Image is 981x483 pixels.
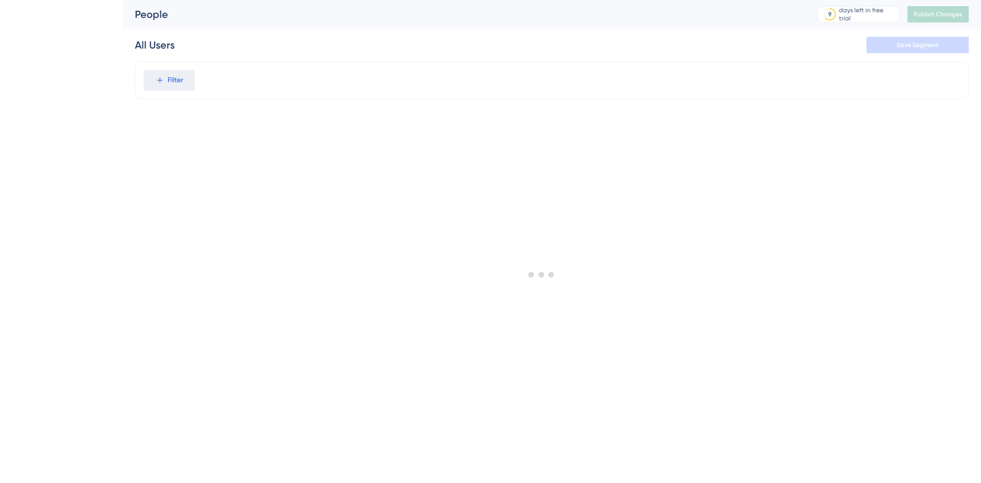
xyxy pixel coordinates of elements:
[839,6,896,22] div: days left in free trial
[135,38,175,52] div: All Users
[828,10,832,18] div: 9
[914,10,963,18] span: Publish Changes
[897,41,939,49] span: Save Segment
[135,7,792,21] div: People
[907,6,969,22] button: Publish Changes
[867,37,969,53] button: Save Segment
